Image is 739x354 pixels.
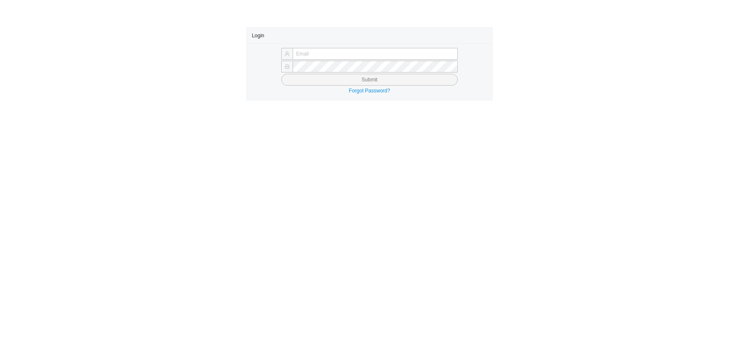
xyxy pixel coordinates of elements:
a: Forgot Password? [349,88,390,94]
span: lock [285,64,290,69]
span: user [285,51,290,56]
input: Email [293,48,458,60]
div: Login [252,28,487,43]
button: Submit [281,74,458,86]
